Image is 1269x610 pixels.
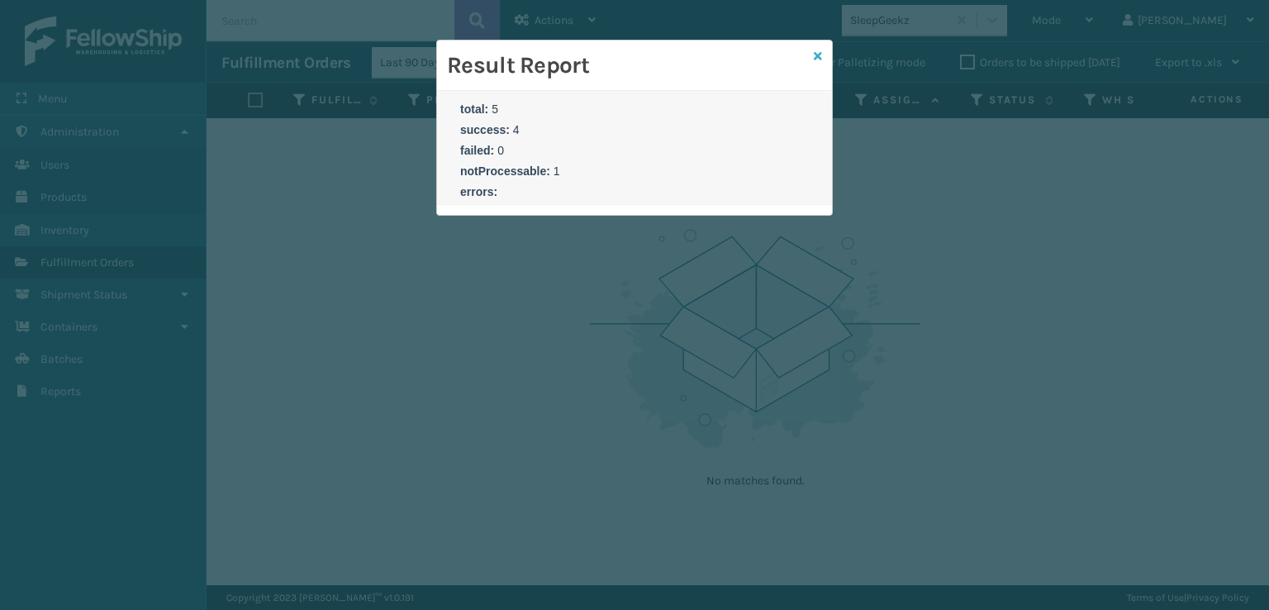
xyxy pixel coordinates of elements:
span: 4 [513,123,520,136]
strong: total : [460,102,488,116]
strong: notProcessable : [460,164,550,178]
strong: failed : [460,144,494,157]
span: 0 [497,144,504,157]
span: 5 [492,102,498,116]
span: 1 [554,164,560,178]
h2: Result Report [447,50,807,80]
strong: errors : [460,185,497,198]
strong: success : [460,123,510,136]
